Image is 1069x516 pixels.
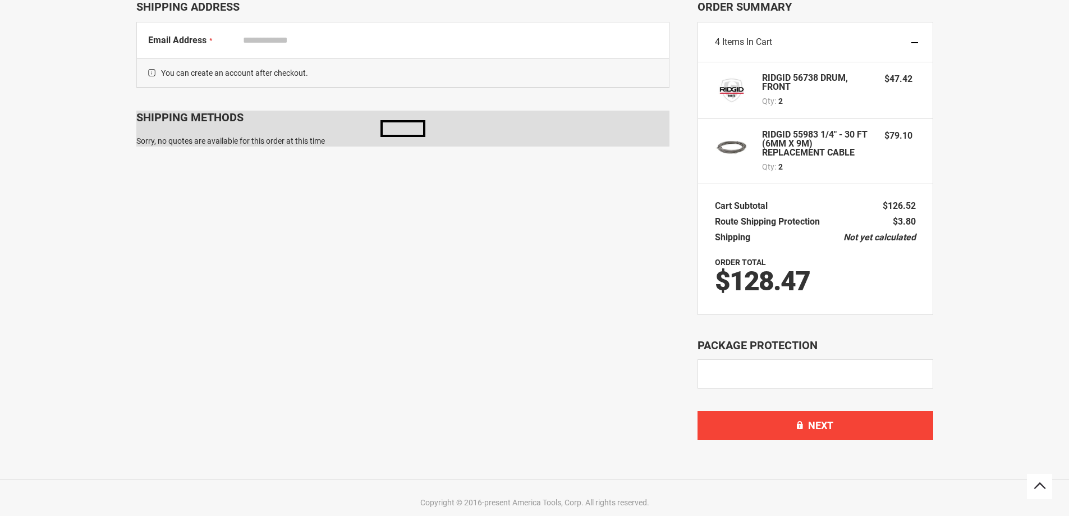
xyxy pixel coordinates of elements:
span: 2 [778,161,783,172]
button: Next [698,411,933,440]
span: Email Address [148,35,207,45]
th: Route Shipping Protection [715,214,825,230]
span: Qty [762,97,774,106]
strong: Order Total [715,258,766,267]
span: 2 [778,95,783,107]
img: RIDGID 55983 1/4" - 30 FT (6MM X 9M) REPLACEMENT CABLE [715,130,749,164]
span: Next [808,419,833,431]
span: $126.52 [883,200,916,211]
span: Items in Cart [722,36,772,47]
span: $79.10 [884,130,912,141]
span: $128.47 [715,265,810,297]
span: 4 [715,36,720,47]
strong: RIDGID 55983 1/4" - 30 FT (6MM X 9M) REPLACEMENT CABLE [762,130,874,157]
span: $3.80 [893,216,916,227]
span: Shipping [715,232,750,243]
img: RIDGID 56738 DRUM, FRONT [715,74,749,107]
span: Not yet calculated [843,232,916,243]
span: $47.42 [884,74,912,84]
th: Cart Subtotal [715,198,773,214]
span: Qty [762,162,774,171]
div: Copyright © 2016-present America Tools, Corp. All rights reserved. [134,497,936,508]
img: Loading... [380,120,425,137]
span: You can create an account after checkout. [137,58,669,88]
div: Package Protection [698,337,933,354]
strong: RIDGID 56738 DRUM, FRONT [762,74,874,92]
